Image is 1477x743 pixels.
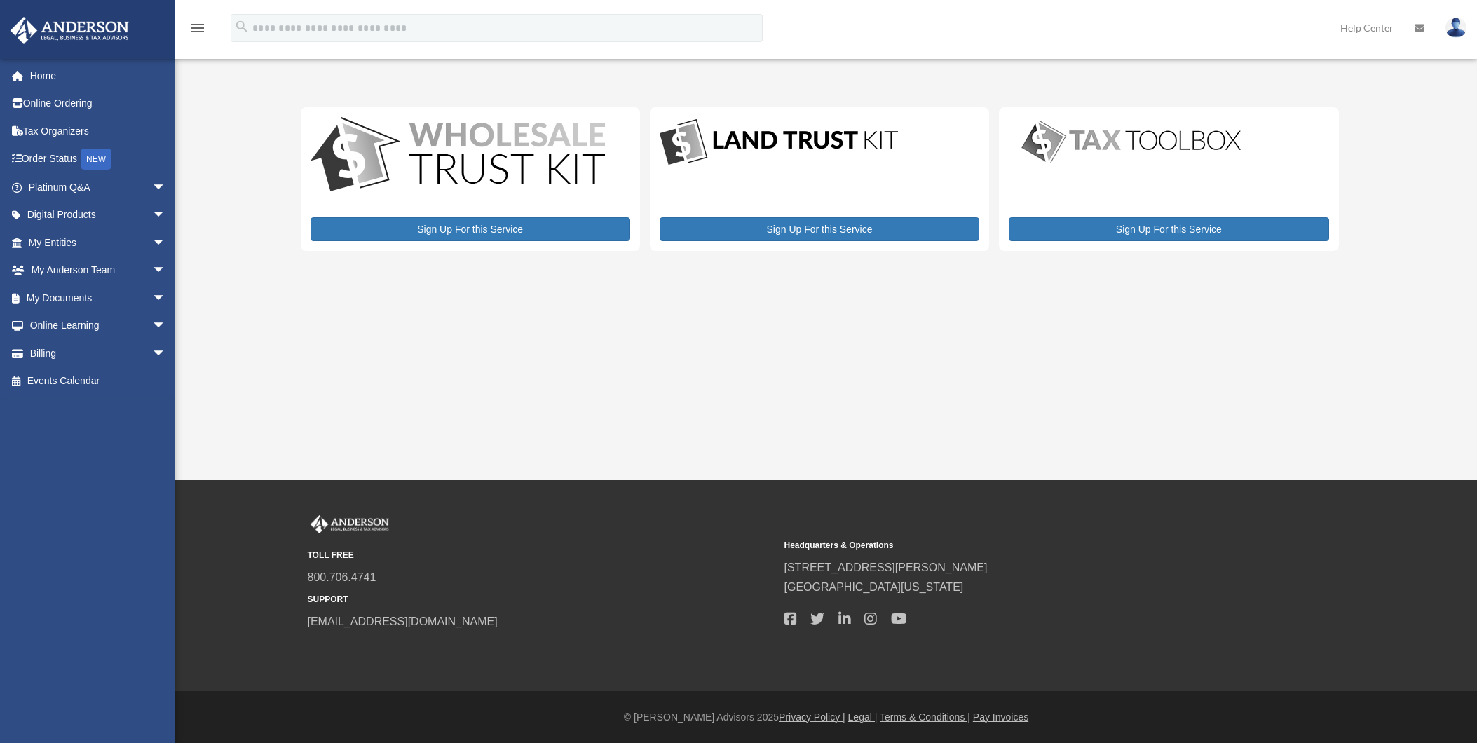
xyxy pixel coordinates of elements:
[308,571,376,583] a: 800.706.4741
[973,711,1028,723] a: Pay Invoices
[10,367,187,395] a: Events Calendar
[311,217,630,241] a: Sign Up For this Service
[660,217,979,241] a: Sign Up For this Service
[152,173,180,202] span: arrow_drop_down
[10,284,187,312] a: My Documentsarrow_drop_down
[10,229,187,257] a: My Entitiesarrow_drop_down
[152,284,180,313] span: arrow_drop_down
[1445,18,1466,38] img: User Pic
[152,257,180,285] span: arrow_drop_down
[784,561,988,573] a: [STREET_ADDRESS][PERSON_NAME]
[152,312,180,341] span: arrow_drop_down
[10,117,187,145] a: Tax Organizers
[10,173,187,201] a: Platinum Q&Aarrow_drop_down
[311,117,605,195] img: WS-Trust-Kit-lgo-1.jpg
[152,201,180,230] span: arrow_drop_down
[81,149,111,170] div: NEW
[784,538,1251,553] small: Headquarters & Operations
[880,711,970,723] a: Terms & Conditions |
[234,19,250,34] i: search
[189,25,206,36] a: menu
[10,145,187,174] a: Order StatusNEW
[175,709,1477,726] div: © [PERSON_NAME] Advisors 2025
[6,17,133,44] img: Anderson Advisors Platinum Portal
[10,339,187,367] a: Billingarrow_drop_down
[1009,217,1328,241] a: Sign Up For this Service
[152,339,180,368] span: arrow_drop_down
[660,117,898,168] img: LandTrust_lgo-1.jpg
[779,711,845,723] a: Privacy Policy |
[152,229,180,257] span: arrow_drop_down
[10,62,187,90] a: Home
[10,257,187,285] a: My Anderson Teamarrow_drop_down
[308,592,775,607] small: SUPPORT
[308,615,498,627] a: [EMAIL_ADDRESS][DOMAIN_NAME]
[1009,117,1254,166] img: taxtoolbox_new-1.webp
[848,711,878,723] a: Legal |
[189,20,206,36] i: menu
[784,581,964,593] a: [GEOGRAPHIC_DATA][US_STATE]
[308,548,775,563] small: TOLL FREE
[10,90,187,118] a: Online Ordering
[308,515,392,533] img: Anderson Advisors Platinum Portal
[10,312,187,340] a: Online Learningarrow_drop_down
[10,201,180,229] a: Digital Productsarrow_drop_down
